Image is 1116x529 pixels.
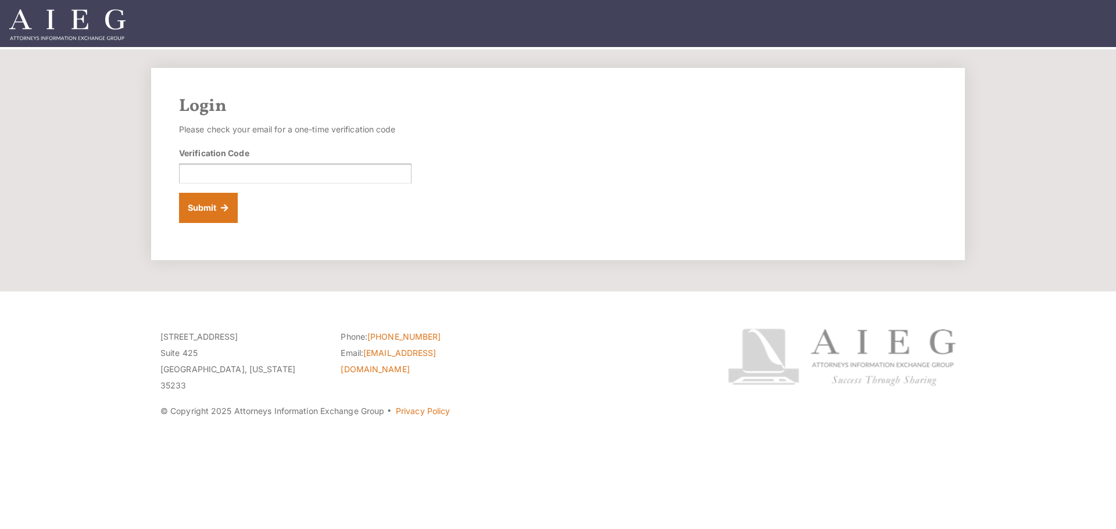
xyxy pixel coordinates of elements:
h2: Login [179,96,937,117]
p: [STREET_ADDRESS] Suite 425 [GEOGRAPHIC_DATA], [US_STATE] 35233 [160,329,323,394]
p: Please check your email for a one-time verification code [179,121,412,138]
a: Privacy Policy [396,406,450,416]
a: [EMAIL_ADDRESS][DOMAIN_NAME] [341,348,436,374]
img: Attorneys Information Exchange Group [9,9,126,40]
img: Attorneys Information Exchange Group logo [728,329,956,386]
li: Phone: [341,329,503,345]
a: [PHONE_NUMBER] [367,332,441,341]
span: · [387,411,392,416]
li: Email: [341,345,503,377]
p: © Copyright 2025 Attorneys Information Exchange Group [160,403,684,419]
button: Submit [179,193,238,223]
label: Verification Code [179,147,249,159]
